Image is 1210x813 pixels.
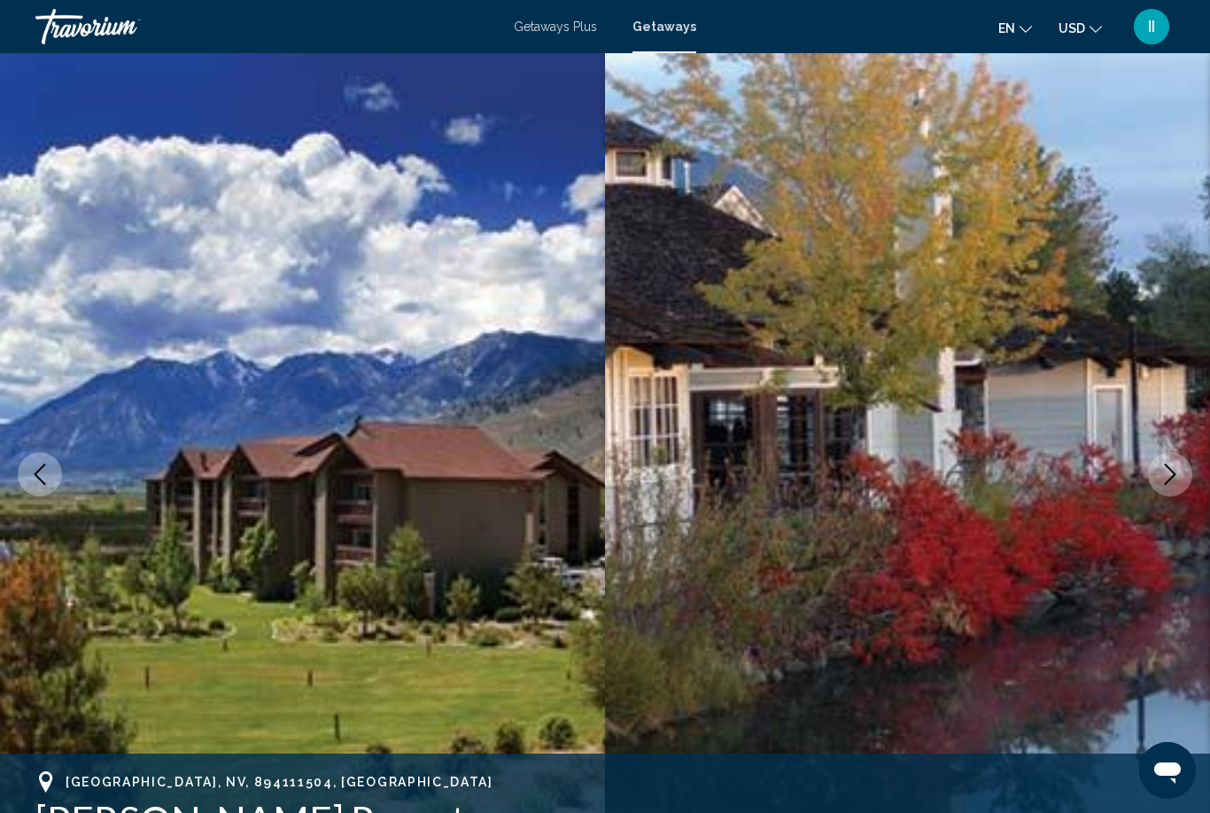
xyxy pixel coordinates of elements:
[35,9,496,44] a: Travorium
[1148,452,1192,496] button: Next image
[998,15,1032,41] button: Change language
[66,775,493,789] span: [GEOGRAPHIC_DATA], NV, 894111504, [GEOGRAPHIC_DATA]
[1059,21,1085,35] span: USD
[18,452,62,496] button: Previous image
[1148,18,1155,35] span: II
[1059,15,1102,41] button: Change currency
[1129,8,1175,45] button: User Menu
[1139,742,1196,799] iframe: Кнопка запуска окна обмена сообщениями
[514,20,597,34] a: Getaways Plus
[998,21,1015,35] span: en
[632,20,696,34] a: Getaways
